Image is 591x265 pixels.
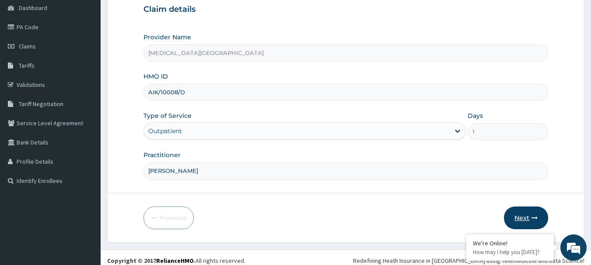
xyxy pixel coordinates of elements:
strong: Copyright © 2017 . [107,257,196,265]
label: Practitioner [143,151,181,159]
label: Days [468,111,483,120]
p: How may I help you today? [473,248,547,256]
button: Previous [143,206,194,229]
div: Outpatient [148,127,182,135]
textarea: Type your message and hit 'Enter' [4,174,167,205]
h3: Claim details [143,5,549,14]
div: We're Online! [473,239,547,247]
input: Enter HMO ID [143,84,549,101]
span: Tariff Negotiation [19,100,63,108]
span: Tariffs [19,62,35,69]
img: d_794563401_company_1708531726252_794563401 [16,44,35,65]
span: We're online! [51,78,121,166]
label: HMO ID [143,72,168,81]
input: Enter Name [143,162,549,179]
label: Type of Service [143,111,192,120]
a: RelianceHMO [156,257,194,265]
div: Chat with us now [45,49,147,60]
span: Dashboard [19,4,47,12]
div: Minimize live chat window [143,4,164,25]
span: Claims [19,42,36,50]
button: Next [504,206,548,229]
label: Provider Name [143,33,191,41]
div: Redefining Heath Insurance in [GEOGRAPHIC_DATA] using Telemedicine and Data Science! [353,256,584,265]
